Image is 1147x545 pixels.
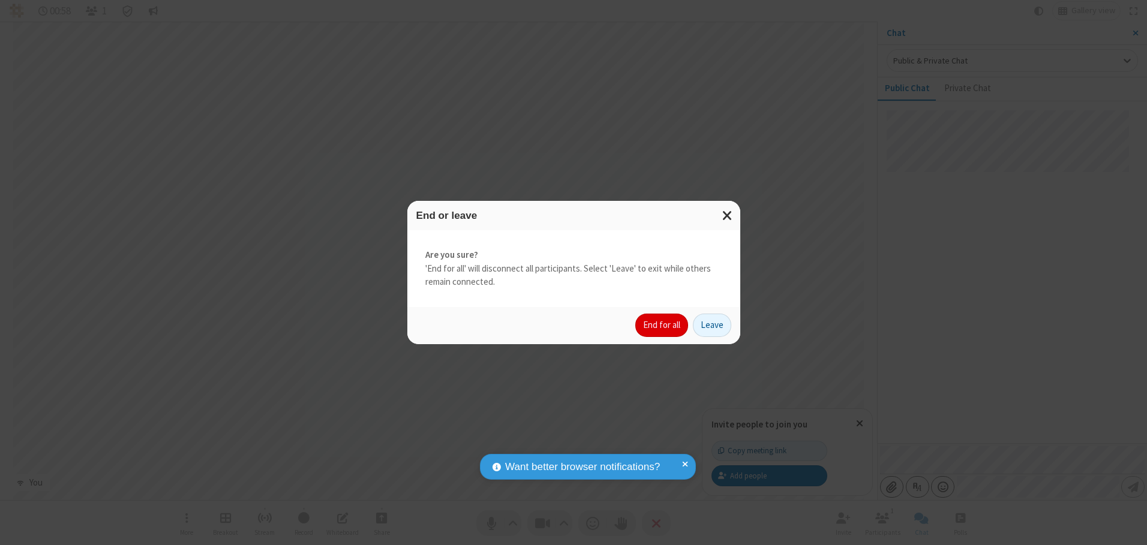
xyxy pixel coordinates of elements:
button: Close modal [715,201,740,230]
h3: End or leave [416,210,731,221]
div: 'End for all' will disconnect all participants. Select 'Leave' to exit while others remain connec... [407,230,740,307]
strong: Are you sure? [425,248,722,262]
button: End for all [635,314,688,338]
span: Want better browser notifications? [505,459,660,475]
button: Leave [693,314,731,338]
